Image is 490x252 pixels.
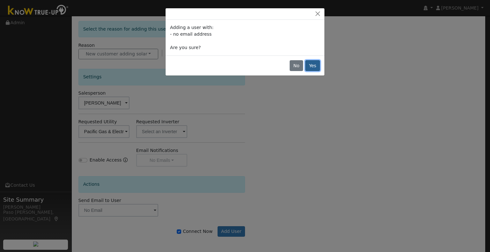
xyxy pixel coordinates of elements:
[313,11,322,17] button: Close
[170,32,212,37] span: - no email address
[290,60,303,71] button: No
[170,45,201,50] span: Are you sure?
[170,25,213,30] span: Adding a user with:
[305,60,320,71] button: Yes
